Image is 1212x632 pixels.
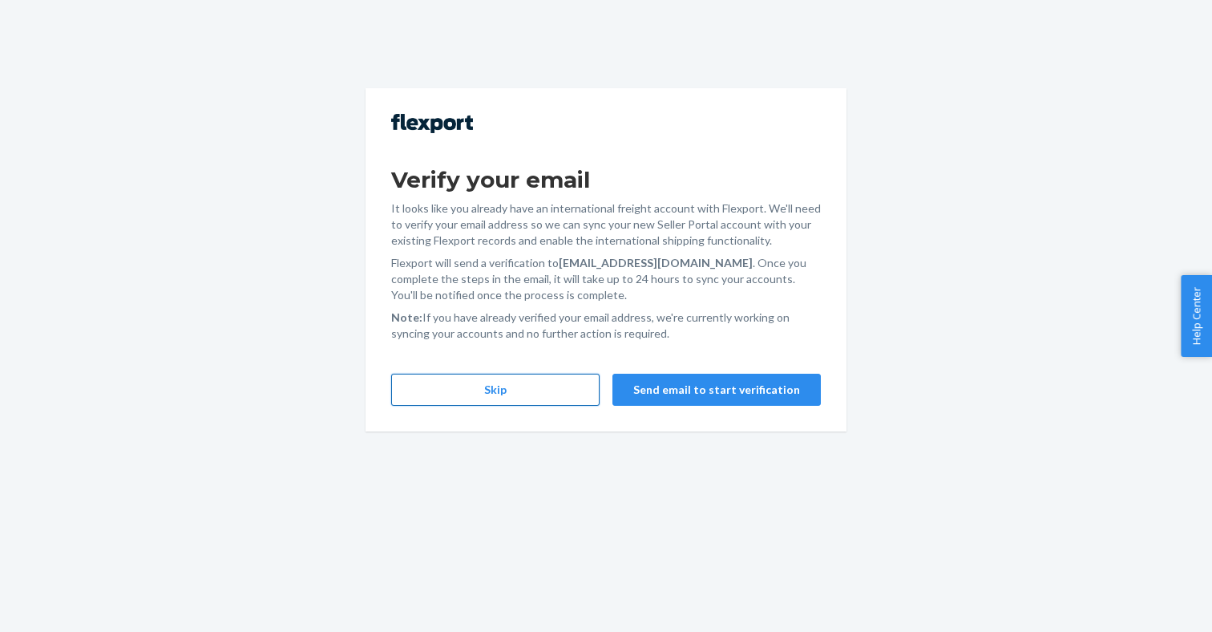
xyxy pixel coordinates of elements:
button: Skip [391,374,600,406]
button: Send email to start verification [612,374,821,406]
img: Flexport logo [391,114,473,133]
h1: Verify your email [391,165,821,194]
p: It looks like you already have an international freight account with Flexport. We'll need to veri... [391,201,821,249]
p: If you have already verified your email address, we're currently working on syncing your accounts... [391,310,821,342]
button: Help Center [1181,275,1212,357]
strong: [EMAIL_ADDRESS][DOMAIN_NAME] [559,256,753,269]
p: Flexport will send a verification to . Once you complete the steps in the email, it will take up ... [391,255,821,303]
strong: Note: [391,310,422,324]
